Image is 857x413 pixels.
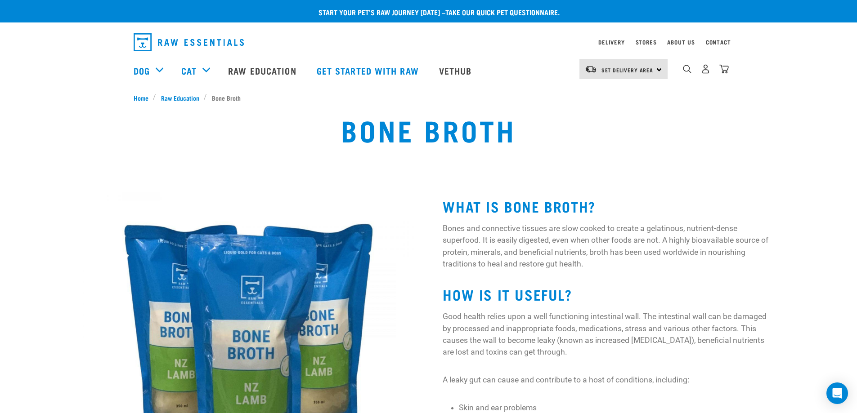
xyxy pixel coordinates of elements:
a: Home [134,93,153,102]
div: Open Intercom Messenger [826,382,848,404]
a: take our quick pet questionnaire. [445,10,560,14]
nav: dropdown navigation [126,30,731,55]
a: Raw Education [156,93,204,102]
p: Good health relies upon a well functioning intestinal wall. The intestinal wall can be damaged by... [443,311,774,358]
span: Home [134,93,148,102]
a: Delivery [598,40,624,44]
img: home-icon@2x.png [719,64,729,74]
a: Stores [636,40,657,44]
span: Raw Education [161,93,199,102]
p: Bones and connective tissues are slow cooked to create a gelatinous, nutrient-dense superfood. It... [443,222,774,270]
h2: WHAT IS BONE BROTH? [443,198,774,214]
h2: HOW IS IT USEFUL? [443,286,774,302]
a: Cat [181,64,197,77]
img: Raw Essentials Logo [134,33,244,51]
nav: breadcrumbs [134,93,724,102]
a: About Us [667,40,695,44]
span: Set Delivery Area [601,68,654,71]
img: van-moving.png [585,65,597,73]
a: Contact [706,40,731,44]
p: A leaky gut can cause and contribute to a host of conditions, including: [443,374,774,386]
a: Dog [134,64,150,77]
img: user.png [701,64,710,74]
h1: Bone Broth [341,113,516,146]
a: Get started with Raw [308,53,430,89]
img: home-icon-1@2x.png [683,65,691,73]
a: Raw Education [219,53,307,89]
a: Vethub [430,53,483,89]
